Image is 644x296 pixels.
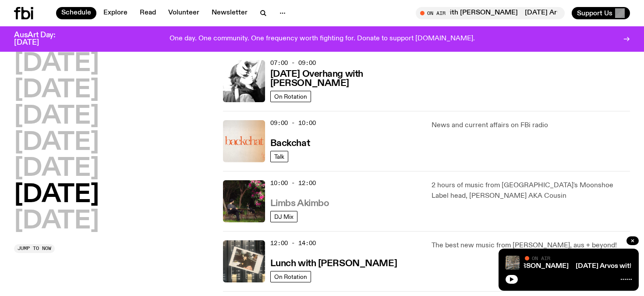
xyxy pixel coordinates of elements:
button: [DATE] [14,78,99,103]
button: [DATE] [14,104,99,129]
p: 2 hours of music from [GEOGRAPHIC_DATA]'s Moonshoe Label head, [PERSON_NAME] AKA Cousin [432,180,630,201]
a: Volunteer [163,7,205,19]
button: Support Us [572,7,630,19]
span: 10:00 - 12:00 [270,179,316,187]
h3: Backchat [270,139,310,148]
img: A corner shot of the fbi music library [506,256,520,270]
a: Explore [98,7,133,19]
a: On Rotation [270,91,311,102]
span: Jump to now [18,246,51,251]
a: DJ Mix [270,211,297,222]
a: Lunch with [PERSON_NAME] [270,257,397,268]
span: 07:00 - 09:00 [270,59,316,67]
img: Jackson sits at an outdoor table, legs crossed and gazing at a black and brown dog also sitting a... [223,180,265,222]
a: Limbs Akimbo [270,197,329,208]
button: Jump to now [14,244,55,253]
span: On Rotation [274,93,307,100]
button: [DATE] [14,131,99,155]
button: [DATE] [14,209,99,234]
button: [DATE] [14,157,99,181]
span: 09:00 - 10:00 [270,119,316,127]
a: Backchat [270,137,310,148]
button: [DATE] [14,52,99,76]
a: [DATE] Overhang with [PERSON_NAME] [270,68,421,88]
span: On Rotation [274,273,307,280]
h3: AusArt Day: [DATE] [14,32,70,46]
p: News and current affairs on FBi radio [432,120,630,131]
h3: Lunch with [PERSON_NAME] [270,259,397,268]
a: Read [134,7,161,19]
span: DJ Mix [274,213,294,220]
span: Talk [274,153,284,160]
h3: Limbs Akimbo [270,199,329,208]
a: Schedule [56,7,96,19]
a: On Rotation [270,271,311,282]
span: 12:00 - 14:00 [270,239,316,247]
span: Support Us [577,9,612,17]
a: Talk [270,151,288,162]
span: On Air [532,255,550,261]
img: An overexposed, black and white profile of Kate, shot from the side. She is covering her forehead... [223,60,265,102]
button: [DATE] [14,183,99,207]
img: A polaroid of Ella Avni in the studio on top of the mixer which is also located in the studio. [223,240,265,282]
p: One day. One community. One frequency worth fighting for. Donate to support [DOMAIN_NAME]. [170,35,475,43]
h3: [DATE] Overhang with [PERSON_NAME] [270,70,421,88]
p: The best new music from [PERSON_NAME], aus + beyond! [432,240,630,251]
a: Newsletter [206,7,253,19]
button: On Air[DATE] Arvos with [PERSON_NAME][DATE] Arvos with [PERSON_NAME] [416,7,565,19]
